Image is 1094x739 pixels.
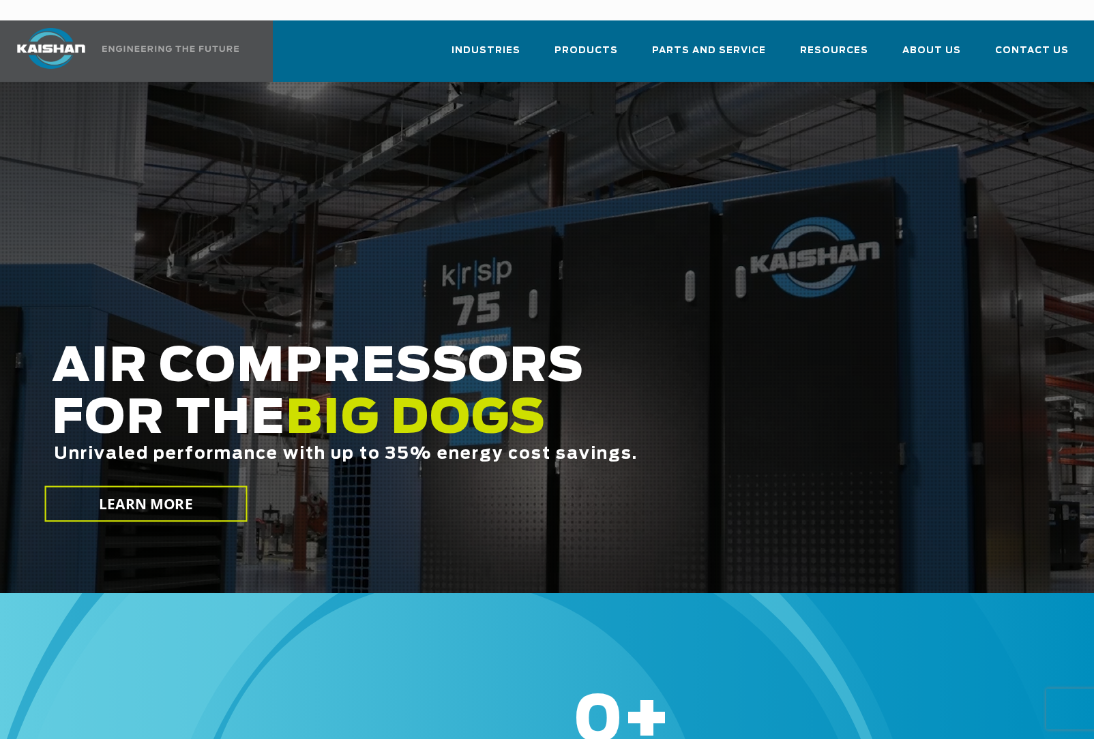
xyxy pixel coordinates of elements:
[54,446,638,462] span: Unrivaled performance with up to 35% energy cost savings.
[452,43,520,59] span: Industries
[800,43,868,59] span: Resources
[555,33,618,79] a: Products
[99,494,193,514] span: LEARN MORE
[286,396,546,442] span: BIG DOGS
[102,46,239,52] img: Engineering the future
[902,33,961,79] a: About Us
[45,486,248,522] a: LEARN MORE
[52,342,874,506] h2: AIR COMPRESSORS FOR THE
[652,43,766,59] span: Parts and Service
[800,33,868,79] a: Resources
[573,712,1050,731] h6: +
[995,33,1069,79] a: Contact Us
[652,33,766,79] a: Parts and Service
[452,33,520,79] a: Industries
[555,43,618,59] span: Products
[902,43,961,59] span: About Us
[995,43,1069,59] span: Contact Us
